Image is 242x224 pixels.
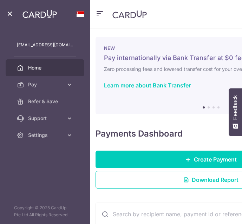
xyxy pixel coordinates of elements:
[6,110,84,127] a: Support
[192,176,238,184] span: Download Report
[6,127,84,144] a: Settings
[96,128,183,139] h4: Payments Dashboard
[112,10,147,19] img: CardUp
[194,155,237,164] span: Create Payment
[229,88,242,136] button: Feedback - Show survey
[6,93,84,110] a: Refer & Save
[28,64,73,71] span: Home
[6,59,84,76] a: Home
[22,10,57,18] img: CardUp
[28,98,73,105] span: Refer & Save
[28,81,63,88] span: Pay
[6,76,84,93] a: Pay
[104,82,191,89] a: Learn more about Bank Transfer
[28,115,63,122] span: Support
[17,41,73,48] p: [EMAIL_ADDRESS][DOMAIN_NAME]
[6,204,84,218] p: Copyright © 2025 CardUp Pte Ltd All Rights Reserved
[28,132,63,139] span: Settings
[232,95,238,120] span: Feedback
